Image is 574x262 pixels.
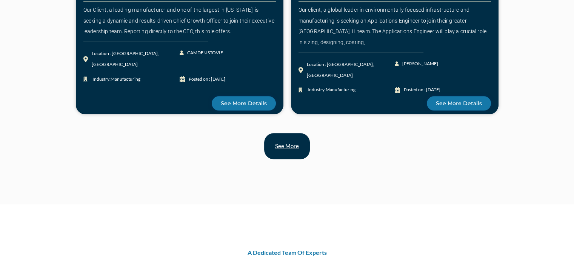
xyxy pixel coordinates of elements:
[111,76,140,82] span: Manufacturing
[212,96,276,110] a: See More Details
[299,5,491,48] div: Our client, a global leader in environmentally focused infrastructure and manufacturing is seekin...
[180,47,228,58] a: CAMDEN STOVIE
[299,84,395,95] a: Industry:Manufacturing
[275,143,299,149] span: See more
[83,74,180,85] a: Industry:Manufacturing
[307,59,395,81] div: Location : [GEOGRAPHIC_DATA], [GEOGRAPHIC_DATA]
[326,87,355,92] span: Manufacturing
[264,133,310,159] a: See more
[395,58,443,69] a: [PERSON_NAME]
[427,96,491,110] a: See More Details
[92,48,180,70] div: Location : [GEOGRAPHIC_DATA], [GEOGRAPHIC_DATA]
[221,101,267,106] span: See More Details
[91,74,140,85] span: Industry:
[185,47,223,58] span: CAMDEN STOVIE
[189,74,225,85] div: Posted on : [DATE]
[306,84,355,95] span: Industry:
[72,250,502,256] h2: A Dedicated Team Of Experts
[436,101,482,106] span: See More Details
[404,84,440,95] div: Posted on : [DATE]
[83,5,276,37] div: Our Client, a leading manufacturer and one of the largest in [US_STATE], is seeking a dynamic and...
[400,58,438,69] span: [PERSON_NAME]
